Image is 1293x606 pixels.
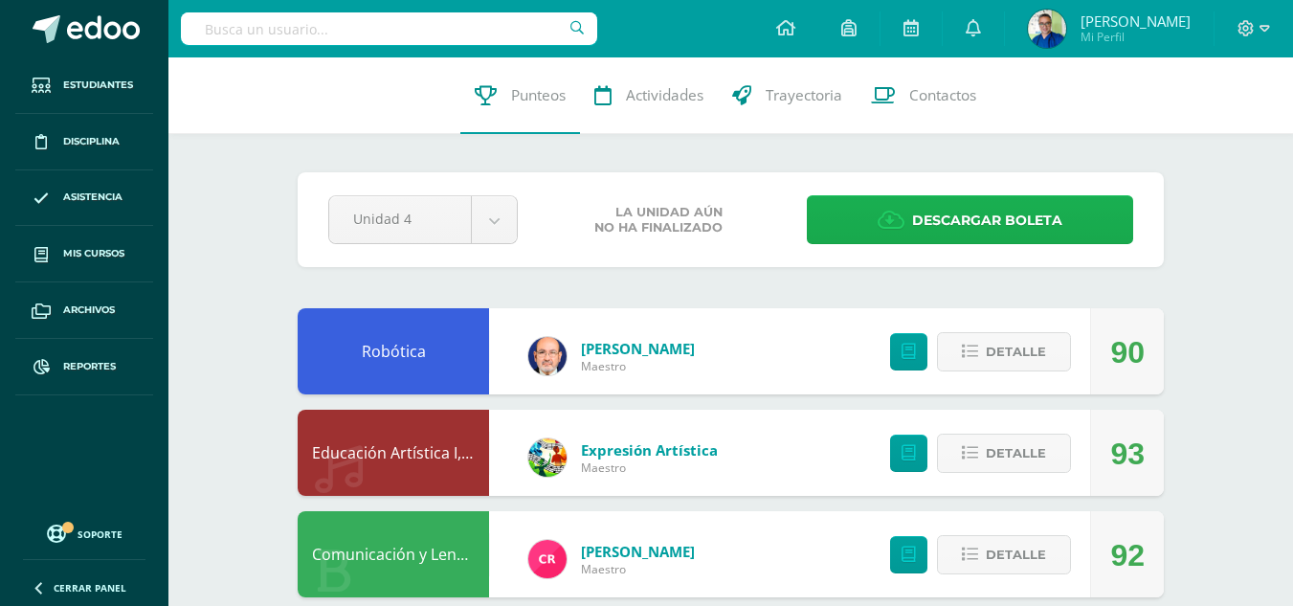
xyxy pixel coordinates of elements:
[594,205,723,236] span: La unidad aún no ha finalizado
[63,78,133,93] span: Estudiantes
[986,334,1046,370] span: Detalle
[181,12,597,45] input: Busca un usuario...
[15,339,153,395] a: Reportes
[63,134,120,149] span: Disciplina
[581,339,695,358] a: [PERSON_NAME]
[581,561,695,577] span: Maestro
[1110,512,1145,598] div: 92
[1028,10,1066,48] img: a16637801c4a6befc1e140411cafe4ae.png
[580,57,718,134] a: Actividades
[511,85,566,105] span: Punteos
[15,170,153,227] a: Asistencia
[1081,11,1191,31] span: [PERSON_NAME]
[581,460,718,476] span: Maestro
[626,85,703,105] span: Actividades
[528,540,567,578] img: ab28fb4d7ed199cf7a34bbef56a79c5b.png
[857,57,991,134] a: Contactos
[298,308,489,394] div: Robótica
[807,195,1133,244] a: Descargar boleta
[937,332,1071,371] button: Detalle
[460,57,580,134] a: Punteos
[909,85,976,105] span: Contactos
[581,440,718,460] a: Expresión Artística
[63,359,116,374] span: Reportes
[1110,411,1145,497] div: 93
[581,358,695,374] span: Maestro
[329,196,517,243] a: Unidad 4
[298,511,489,597] div: Comunicación y Lenguaje, Idioma Español
[528,438,567,477] img: 159e24a6ecedfdf8f489544946a573f0.png
[15,57,153,114] a: Estudiantes
[986,537,1046,572] span: Detalle
[15,226,153,282] a: Mis cursos
[15,282,153,339] a: Archivos
[986,436,1046,471] span: Detalle
[528,337,567,375] img: 6b7a2a75a6c7e6282b1a1fdce061224c.png
[63,303,115,318] span: Archivos
[581,542,695,561] a: [PERSON_NAME]
[23,520,145,546] a: Soporte
[1110,309,1145,395] div: 90
[937,434,1071,473] button: Detalle
[718,57,857,134] a: Trayectoria
[937,535,1071,574] button: Detalle
[54,581,126,595] span: Cerrar panel
[63,190,123,205] span: Asistencia
[1081,29,1191,45] span: Mi Perfil
[912,197,1062,244] span: Descargar boleta
[766,85,842,105] span: Trayectoria
[298,410,489,496] div: Educación Artística I, Música y Danza
[353,196,447,241] span: Unidad 4
[15,114,153,170] a: Disciplina
[78,527,123,541] span: Soporte
[63,246,124,261] span: Mis cursos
